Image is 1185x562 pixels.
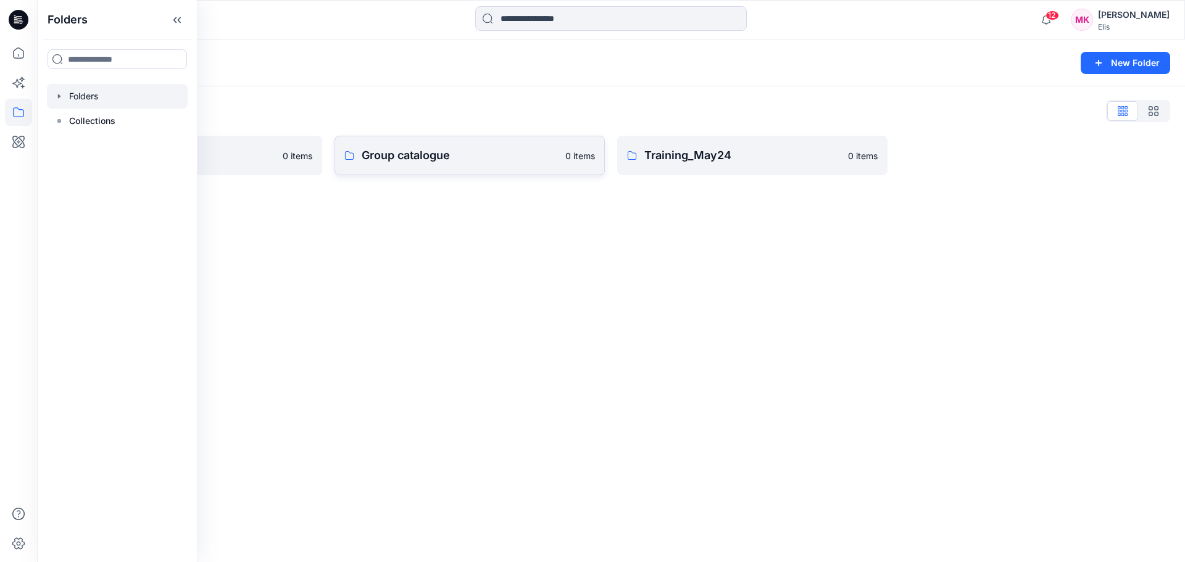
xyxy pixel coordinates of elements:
p: 0 items [283,149,312,162]
p: Training_May24 [644,147,841,164]
a: Training_May240 items [617,136,888,175]
p: Collections [69,114,115,128]
button: New Folder [1081,52,1170,74]
div: MK [1071,9,1093,31]
p: Group catalogue [362,147,558,164]
p: 0 items [848,149,878,162]
p: 0 items [565,149,595,162]
span: 12 [1046,10,1059,20]
div: Elis [1098,22,1170,31]
a: Group catalogue0 items [335,136,605,175]
div: [PERSON_NAME] [1098,7,1170,22]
